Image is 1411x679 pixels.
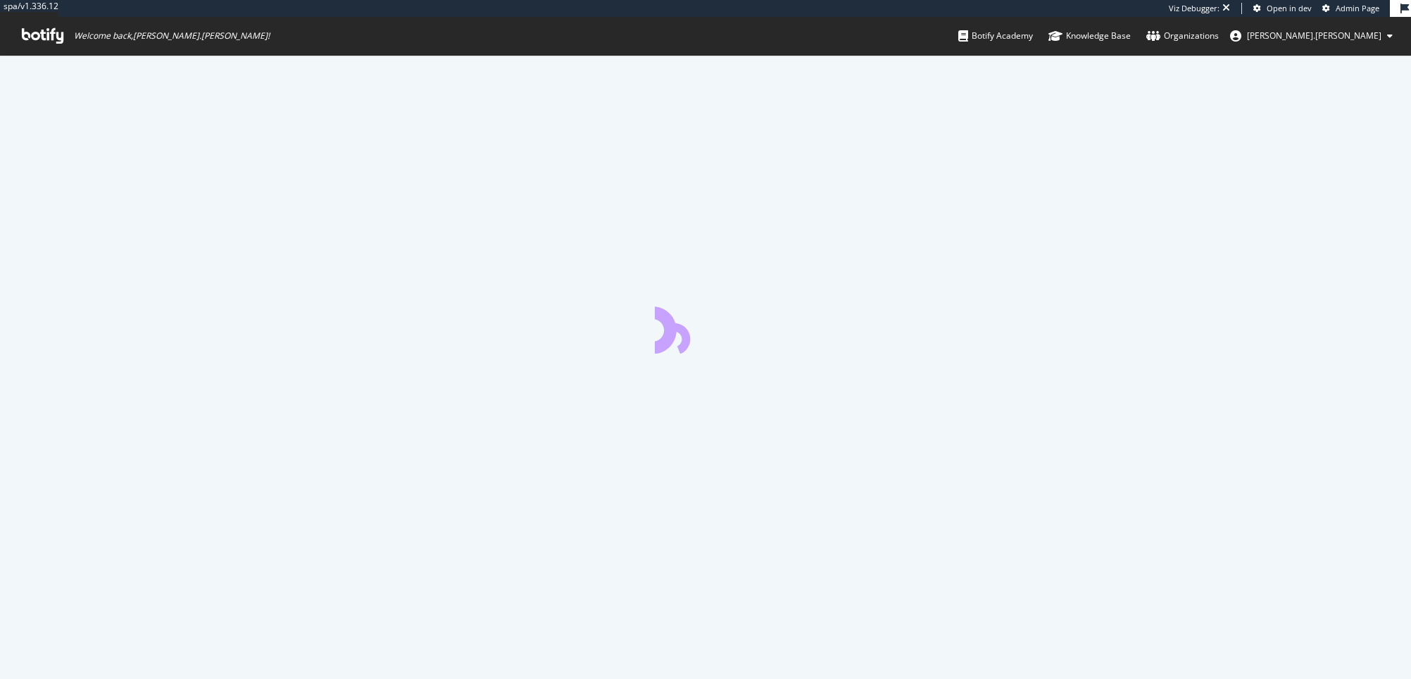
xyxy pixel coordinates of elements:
span: Admin Page [1336,3,1379,13]
span: christopher.hart [1247,30,1381,42]
div: Botify Academy [958,29,1033,43]
a: Open in dev [1253,3,1312,14]
a: Botify Academy [958,17,1033,55]
span: Welcome back, [PERSON_NAME].[PERSON_NAME] ! [74,30,270,42]
div: Viz Debugger: [1169,3,1219,14]
div: Knowledge Base [1048,29,1131,43]
div: Organizations [1146,29,1219,43]
a: Knowledge Base [1048,17,1131,55]
span: Open in dev [1267,3,1312,13]
button: [PERSON_NAME].[PERSON_NAME] [1219,25,1404,47]
a: Organizations [1146,17,1219,55]
a: Admin Page [1322,3,1379,14]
